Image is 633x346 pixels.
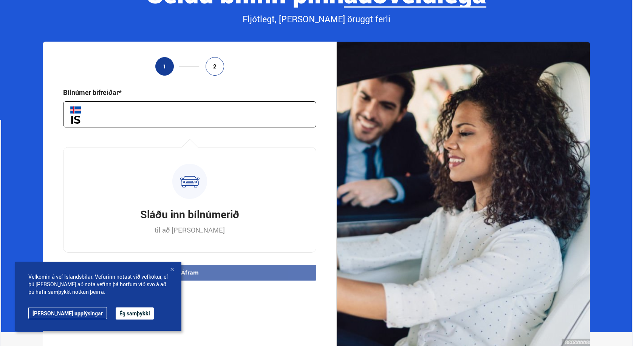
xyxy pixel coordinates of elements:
button: Ég samþykki [116,307,154,320]
a: [PERSON_NAME] upplýsingar [28,307,107,319]
span: 2 [213,63,217,70]
div: Bílnúmer bifreiðar* [63,88,122,97]
h3: Sláðu inn bílnúmerið [140,207,239,221]
div: Fljótlegt, [PERSON_NAME] öruggt ferli [43,13,590,26]
span: 1 [163,63,166,70]
button: Open LiveChat chat widget [6,3,29,26]
span: Velkomin á vef Íslandsbílar. Vefurinn notast við vefkökur, ef þú [PERSON_NAME] að nota vefinn þá ... [28,273,168,296]
button: Áfram [63,265,316,281]
p: til að [PERSON_NAME] [155,225,225,234]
